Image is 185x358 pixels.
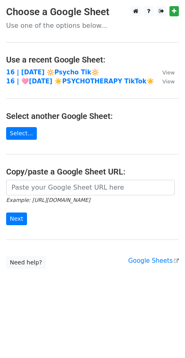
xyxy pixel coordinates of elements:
[6,167,179,177] h4: Copy/paste a Google Sheet URL:
[162,78,175,85] small: View
[154,69,175,76] a: View
[6,111,179,121] h4: Select another Google Sheet:
[6,213,27,225] input: Next
[6,69,99,76] a: 16 | [DATE] 🔆Psycho Tik🔆
[162,69,175,76] small: View
[6,78,154,85] a: 16 | 🩷[DATE] ☀️PSYCHOTHERAPY TikTok☀️
[6,6,179,18] h3: Choose a Google Sheet
[6,127,37,140] a: Select...
[154,78,175,85] a: View
[6,180,175,195] input: Paste your Google Sheet URL here
[6,197,90,203] small: Example: [URL][DOMAIN_NAME]
[6,55,179,65] h4: Use a recent Google Sheet:
[6,21,179,30] p: Use one of the options below...
[6,256,46,269] a: Need help?
[128,257,179,264] a: Google Sheets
